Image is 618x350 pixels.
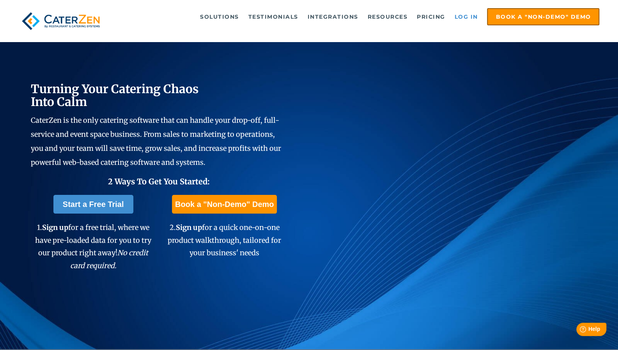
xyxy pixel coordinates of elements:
[31,116,281,167] span: CaterZen is the only catering software that can handle your drop-off, full-service and event spac...
[35,223,151,270] span: 1. for a free trial, where we have pre-loaded data for you to try our product right away!
[196,9,243,25] a: Solutions
[19,8,103,34] img: caterzen
[42,223,68,232] span: Sign up
[70,248,149,270] em: No credit card required.
[244,9,302,25] a: Testimonials
[363,9,411,25] a: Resources
[168,223,281,257] span: 2. for a quick one-on-one product walkthrough, tailored for your business' needs
[413,9,449,25] a: Pricing
[176,223,202,232] span: Sign up
[172,195,277,214] a: Book a "Non-Demo" Demo
[31,81,199,109] span: Turning Your Catering Chaos Into Calm
[118,8,599,25] div: Navigation Menu
[53,195,133,214] a: Start a Free Trial
[303,9,362,25] a: Integrations
[549,320,609,341] iframe: Help widget launcher
[450,9,482,25] a: Log in
[487,8,599,25] a: Book a "Non-Demo" Demo
[108,177,210,186] span: 2 Ways To Get You Started:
